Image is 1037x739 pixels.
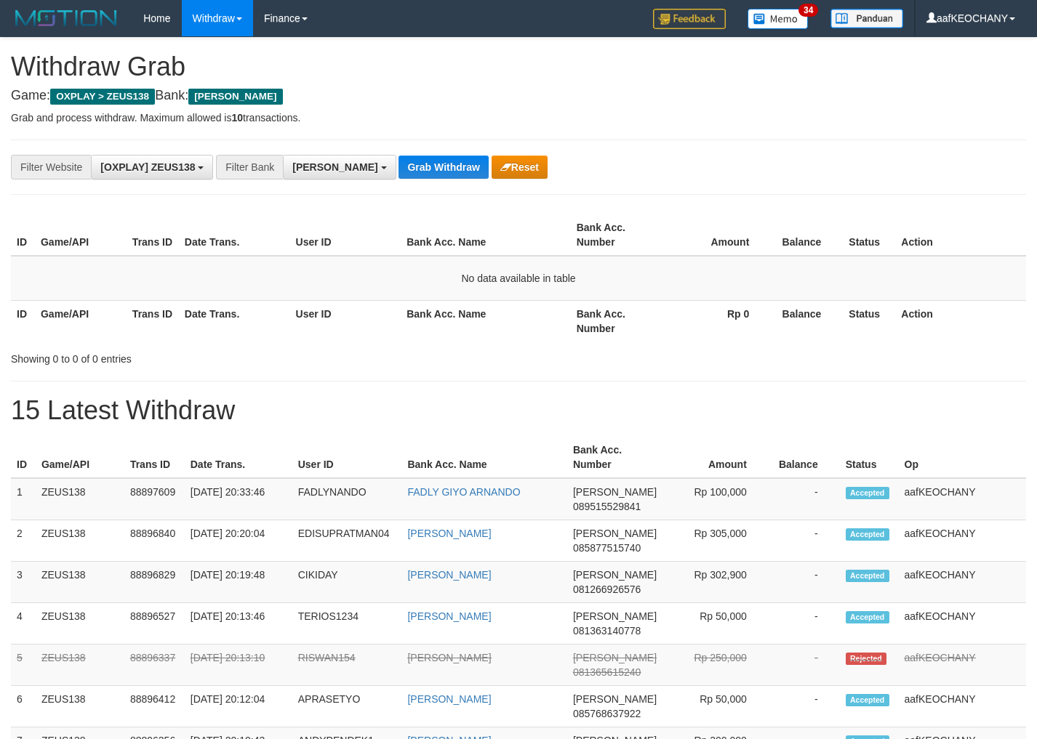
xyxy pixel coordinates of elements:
span: Accepted [846,487,889,499]
th: Bank Acc. Number [567,437,662,478]
td: CIKIDAY [292,562,402,603]
td: No data available in table [11,256,1026,301]
h4: Game: Bank: [11,89,1026,103]
td: 6 [11,686,36,727]
span: 34 [798,4,818,17]
th: Game/API [36,437,124,478]
td: - [769,478,840,520]
td: APRASETYO [292,686,402,727]
span: Rejected [846,653,886,665]
span: [PERSON_NAME] [188,89,282,105]
span: [PERSON_NAME] [573,652,657,663]
th: Status [843,300,895,342]
td: - [769,645,840,686]
h1: 15 Latest Withdraw [11,396,1026,425]
td: ZEUS138 [36,603,124,645]
h1: Withdraw Grab [11,52,1026,81]
td: ZEUS138 [36,520,124,562]
span: Copy 081363140778 to clipboard [573,625,641,637]
td: aafKEOCHANY [899,562,1026,603]
td: RISWAN154 [292,645,402,686]
td: 5 [11,645,36,686]
span: [PERSON_NAME] [573,486,657,498]
a: [PERSON_NAME] [407,569,491,581]
span: Accepted [846,570,889,582]
span: Copy 085877515740 to clipboard [573,542,641,554]
th: Trans ID [127,214,179,256]
td: Rp 302,900 [662,562,769,603]
td: Rp 305,000 [662,520,769,562]
th: ID [11,437,36,478]
th: User ID [290,300,401,342]
th: Trans ID [124,437,185,478]
th: Game/API [35,214,127,256]
th: Date Trans. [179,214,290,256]
a: [PERSON_NAME] [407,652,491,663]
td: 88896527 [124,603,185,645]
th: Status [840,437,899,478]
td: 4 [11,603,36,645]
a: [PERSON_NAME] [407,693,491,705]
th: Balance [769,437,840,478]
button: Reset [492,156,548,179]
th: Bank Acc. Name [401,437,566,478]
button: [OXPLAY] ZEUS138 [91,155,213,179]
th: Status [843,214,895,256]
td: aafKEOCHANY [899,478,1026,520]
td: - [769,520,840,562]
td: EDISUPRATMAN04 [292,520,402,562]
th: Date Trans. [185,437,292,478]
button: [PERSON_NAME] [283,155,396,179]
th: Action [895,214,1026,256]
div: Filter Bank [216,155,283,179]
th: Amount [662,214,772,256]
td: ZEUS138 [36,562,124,603]
td: FADLYNANDO [292,478,402,520]
img: Feedback.jpg [653,9,726,29]
strong: 10 [231,112,243,124]
td: 88896412 [124,686,185,727]
th: Op [899,437,1026,478]
th: Rp 0 [662,300,772,342]
img: panduan.png [830,9,903,28]
td: aafKEOCHANY [899,603,1026,645]
span: [OXPLAY] ZEUS138 [100,161,195,173]
th: Bank Acc. Name [401,300,570,342]
div: Filter Website [11,155,91,179]
th: Bank Acc. Name [401,214,570,256]
a: FADLY GIYO ARNANDO [407,486,520,498]
td: [DATE] 20:20:04 [185,520,292,562]
td: 3 [11,562,36,603]
span: Accepted [846,528,889,541]
td: 88896840 [124,520,185,562]
td: 88897609 [124,478,185,520]
span: [PERSON_NAME] [573,569,657,581]
span: [PERSON_NAME] [573,693,657,705]
span: [PERSON_NAME] [292,161,377,173]
td: [DATE] 20:33:46 [185,478,292,520]
td: aafKEOCHANY [899,645,1026,686]
td: 88896337 [124,645,185,686]
th: Action [895,300,1026,342]
span: [PERSON_NAME] [573,528,657,539]
th: Trans ID [127,300,179,342]
td: 88896829 [124,562,185,603]
th: Bank Acc. Number [571,300,662,342]
th: Date Trans. [179,300,290,342]
td: aafKEOCHANY [899,520,1026,562]
td: ZEUS138 [36,478,124,520]
td: Rp 250,000 [662,645,769,686]
td: [DATE] 20:13:10 [185,645,292,686]
td: 2 [11,520,36,562]
a: [PERSON_NAME] [407,610,491,622]
td: ZEUS138 [36,686,124,727]
td: TERIOS1234 [292,603,402,645]
span: Accepted [846,611,889,623]
img: MOTION_logo.png [11,7,121,29]
span: Copy 081266926576 to clipboard [573,583,641,595]
td: Rp 100,000 [662,478,769,520]
span: Accepted [846,694,889,706]
td: - [769,603,840,645]
span: OXPLAY > ZEUS138 [50,89,155,105]
th: ID [11,300,35,342]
